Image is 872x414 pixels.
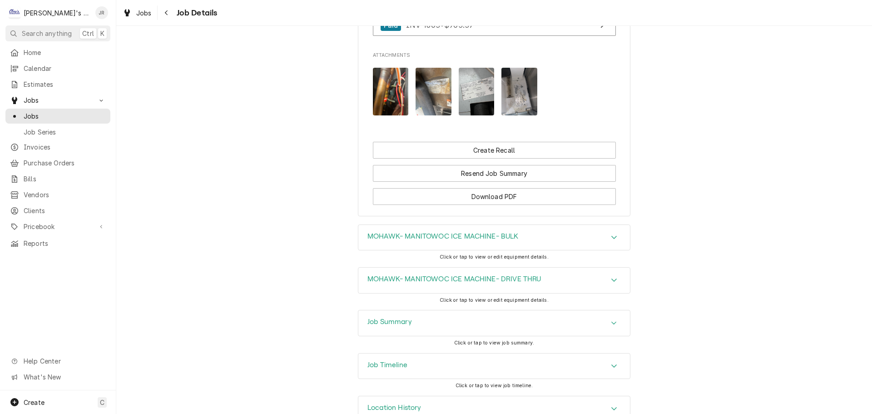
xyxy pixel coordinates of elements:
img: k3tzFrTUQEmcHcmCBLJW [373,68,409,115]
a: Invoices [5,140,110,155]
span: Help Center [24,356,105,366]
img: aTOcNQMMT8mkXfPXGMqN [416,68,451,115]
div: MOHAWK- MANITOWOC ICE MACHINE- DRIVE THRU [358,267,630,294]
div: [PERSON_NAME]'s Refrigeration [24,8,90,18]
h3: Job Summary [367,318,412,326]
div: Job Timeline [358,353,630,379]
div: Attachments [373,52,616,123]
div: Jeff Rue's Avatar [95,6,108,19]
h3: MOHAWK- MANITOWOC ICE MACHINE- BULK [367,232,519,241]
span: What's New [24,372,105,382]
button: Accordion Details Expand Trigger [358,354,630,379]
button: Accordion Details Expand Trigger [358,310,630,336]
span: Click or tap to view or edit equipment details. [440,297,549,303]
div: MOHAWK- MANITOWOC ICE MACHINE- BULK [358,224,630,251]
span: Create [24,399,45,406]
button: Accordion Details Expand Trigger [358,268,630,293]
span: Home [24,48,106,57]
a: Jobs [5,109,110,124]
span: C [100,398,104,407]
h3: Job Timeline [367,361,407,369]
a: Job Series [5,125,110,140]
span: Attachments [373,60,616,123]
span: Bills [24,174,106,184]
div: Job Summary [358,310,630,336]
button: Create Recall [373,142,616,159]
div: Accordion Header [358,268,630,293]
span: Pricebook [24,222,92,231]
span: Reports [24,239,106,248]
div: Button Group Row [373,182,616,205]
div: Button Group [373,142,616,205]
a: Estimates [5,77,110,92]
a: Go to Jobs [5,93,110,108]
a: Reports [5,236,110,251]
button: Navigate back [159,5,174,20]
span: K [100,29,104,38]
a: Go to Help Center [5,354,110,369]
div: C [8,6,21,19]
span: Vendors [24,190,106,200]
img: KBcPEhxVSUavdwHo6k4O [459,68,495,115]
img: BA1ZD1nHQAmM7XhYis7L [501,68,537,115]
div: Button Group Row [373,142,616,159]
a: Calendar [5,61,110,76]
div: Accordion Header [358,354,630,379]
a: Vendors [5,187,110,202]
div: Clay's Refrigeration's Avatar [8,6,21,19]
a: Purchase Orders [5,155,110,170]
span: Click or tap to view or edit equipment details. [440,254,549,260]
span: Calendar [24,64,106,73]
button: Resend Job Summary [373,165,616,182]
a: Jobs [119,5,155,20]
div: JR [95,6,108,19]
h3: MOHAWK- MANITOWOC ICE MACHINE- DRIVE THRU [367,275,541,284]
span: Jobs [24,111,106,121]
span: Invoices [24,142,106,152]
span: Estimates [24,80,106,89]
span: Jobs [24,95,92,105]
div: Accordion Header [358,225,630,250]
span: Job Details [174,7,218,19]
span: Ctrl [82,29,94,38]
button: Accordion Details Expand Trigger [358,225,630,250]
span: Click or tap to view job summary. [454,340,534,346]
h3: Location History [367,404,421,412]
span: Attachments [373,52,616,59]
span: Search anything [22,29,72,38]
span: Purchase Orders [24,158,106,168]
a: Go to What's New [5,369,110,384]
span: Clients [24,206,106,215]
span: INV-1603 • $903.37 [406,20,474,30]
span: Jobs [136,8,152,18]
a: Clients [5,203,110,218]
a: Home [5,45,110,60]
div: Button Group Row [373,159,616,182]
span: Click or tap to view job timeline. [456,383,533,389]
span: Job Series [24,127,106,137]
button: Search anythingCtrlK [5,25,110,41]
button: Download PDF [373,188,616,205]
a: Bills [5,171,110,186]
a: Go to Pricebook [5,219,110,234]
div: Accordion Header [358,310,630,336]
